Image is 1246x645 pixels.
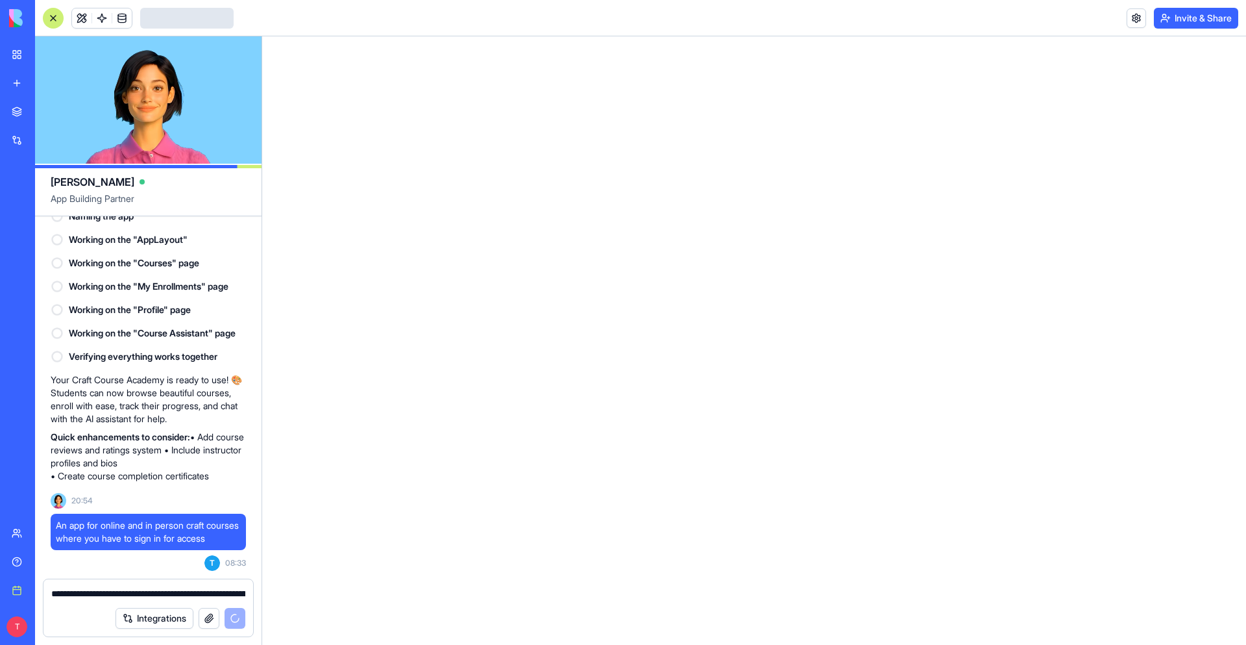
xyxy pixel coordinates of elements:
span: T [6,616,27,637]
p: Your Craft Course Academy is ready to use! 🎨 Students can now browse beautiful courses, enroll wi... [51,373,246,425]
span: Working on the "AppLayout" [69,233,188,246]
button: Integrations [116,608,193,629]
span: Naming the app [69,210,134,223]
span: Working on the "Courses" page [69,257,199,270]
span: [PERSON_NAME] [51,174,134,190]
span: Working on the "Profile" page [69,303,191,316]
img: Ella_00000_wcx2te.png [51,493,66,509]
span: Verifying everything works together [69,350,217,363]
img: logo [9,9,90,27]
strong: Quick enhancements to consider: [51,431,190,442]
p: • Add course reviews and ratings system • Include instructor profiles and bios • Create course co... [51,431,246,483]
span: Working on the "My Enrollments" page [69,280,228,293]
span: An app for online and in person craft courses where you have to sign in for access [56,519,241,545]
span: 20:54 [71,496,93,506]
span: Working on the "Course Assistant" page [69,327,236,340]
button: Invite & Share [1154,8,1238,29]
span: T [204,555,220,571]
span: App Building Partner [51,192,246,216]
span: 08:33 [225,558,246,568]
